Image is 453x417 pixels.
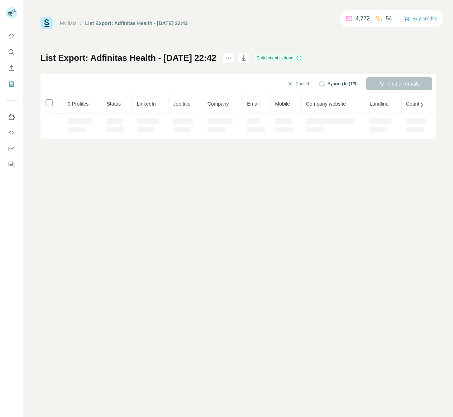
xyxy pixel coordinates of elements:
[369,101,388,107] span: Landline
[40,17,53,29] img: Surfe Logo
[208,101,229,107] span: Company
[254,54,304,62] div: Enrichment is done
[106,101,121,107] span: Status
[80,20,82,27] li: /
[60,20,77,26] a: My lists
[306,101,346,107] span: Company website
[68,101,89,107] span: 0 Profiles
[356,14,370,23] p: 4,772
[386,14,392,23] p: 54
[6,30,17,43] button: Quick start
[137,101,156,107] span: LinkedIn
[6,126,17,139] button: Use Surfe API
[6,111,17,123] button: Use Surfe on LinkedIn
[6,62,17,74] button: Enrich CSV
[85,20,188,27] div: List Export: Adfinitas Health - [DATE] 22:42
[6,142,17,155] button: Dashboard
[223,52,234,64] button: actions
[247,101,259,107] span: Email
[6,77,17,90] button: My lists
[404,14,437,24] button: Buy credits
[173,101,190,107] span: Job title
[40,52,216,64] h1: List Export: Adfinitas Health - [DATE] 22:42
[328,81,358,87] span: Syncing to (1/9)
[6,46,17,59] button: Search
[282,77,314,90] button: Cancel
[406,101,424,107] span: Country
[275,101,290,107] span: Mobile
[6,158,17,171] button: Feedback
